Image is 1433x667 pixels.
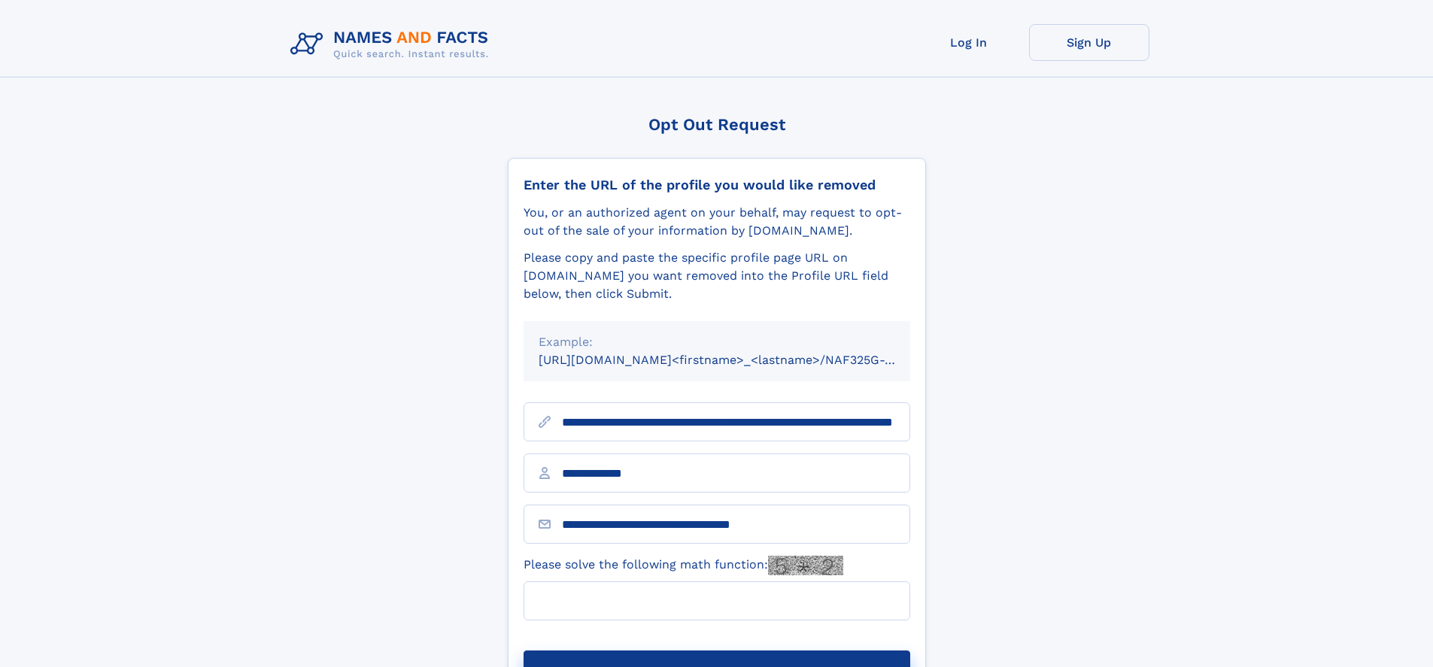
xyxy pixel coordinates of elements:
[524,556,843,575] label: Please solve the following math function:
[524,177,910,193] div: Enter the URL of the profile you would like removed
[539,333,895,351] div: Example:
[508,115,926,134] div: Opt Out Request
[524,204,910,240] div: You, or an authorized agent on your behalf, may request to opt-out of the sale of your informatio...
[909,24,1029,61] a: Log In
[1029,24,1149,61] a: Sign Up
[524,249,910,303] div: Please copy and paste the specific profile page URL on [DOMAIN_NAME] you want removed into the Pr...
[539,353,939,367] small: [URL][DOMAIN_NAME]<firstname>_<lastname>/NAF325G-xxxxxxxx
[284,24,501,65] img: Logo Names and Facts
